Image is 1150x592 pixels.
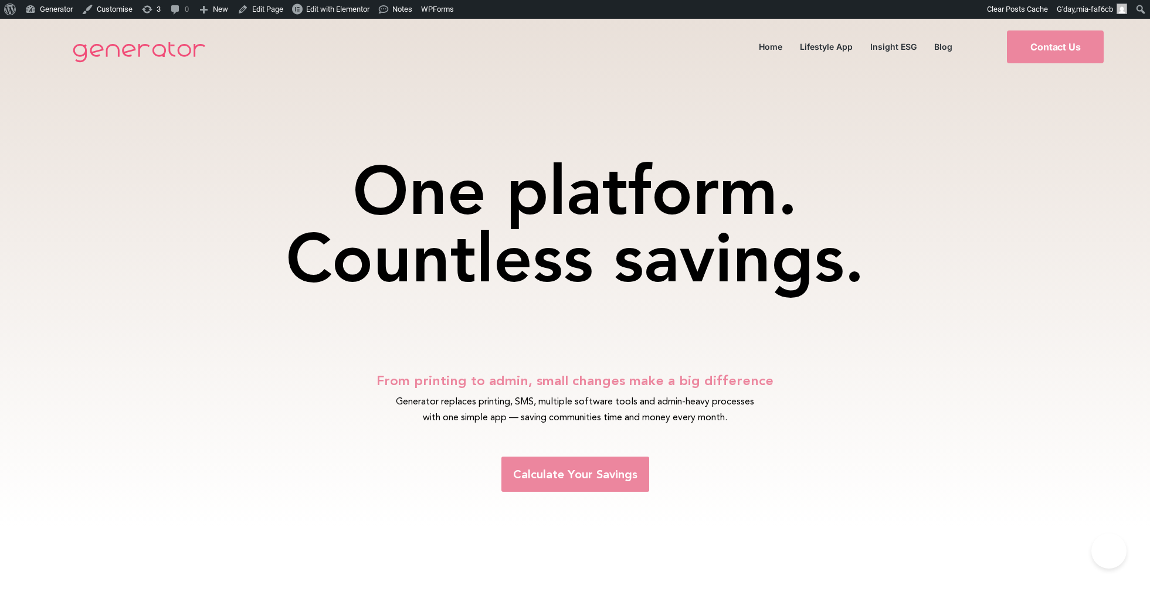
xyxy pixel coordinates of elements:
span: Generator replaces printing, SMS, multiple software tools and admin-heavy processes with one simp... [396,396,754,423]
span: Edit with Elementor [306,5,369,13]
span: mia-faf6cb [1076,5,1113,13]
a: Blog [925,39,961,55]
a: Contact Us [1007,30,1104,63]
span: Calculate Your Savings [513,468,637,480]
span: Contact Us [1030,42,1080,52]
a: Calculate Your Savings [501,457,649,492]
iframe: Toggle Customer Support [1091,533,1127,569]
h2: From printing to admin, small changes make a big difference [270,374,880,387]
h1: One platform. Countless savings. [247,157,904,292]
